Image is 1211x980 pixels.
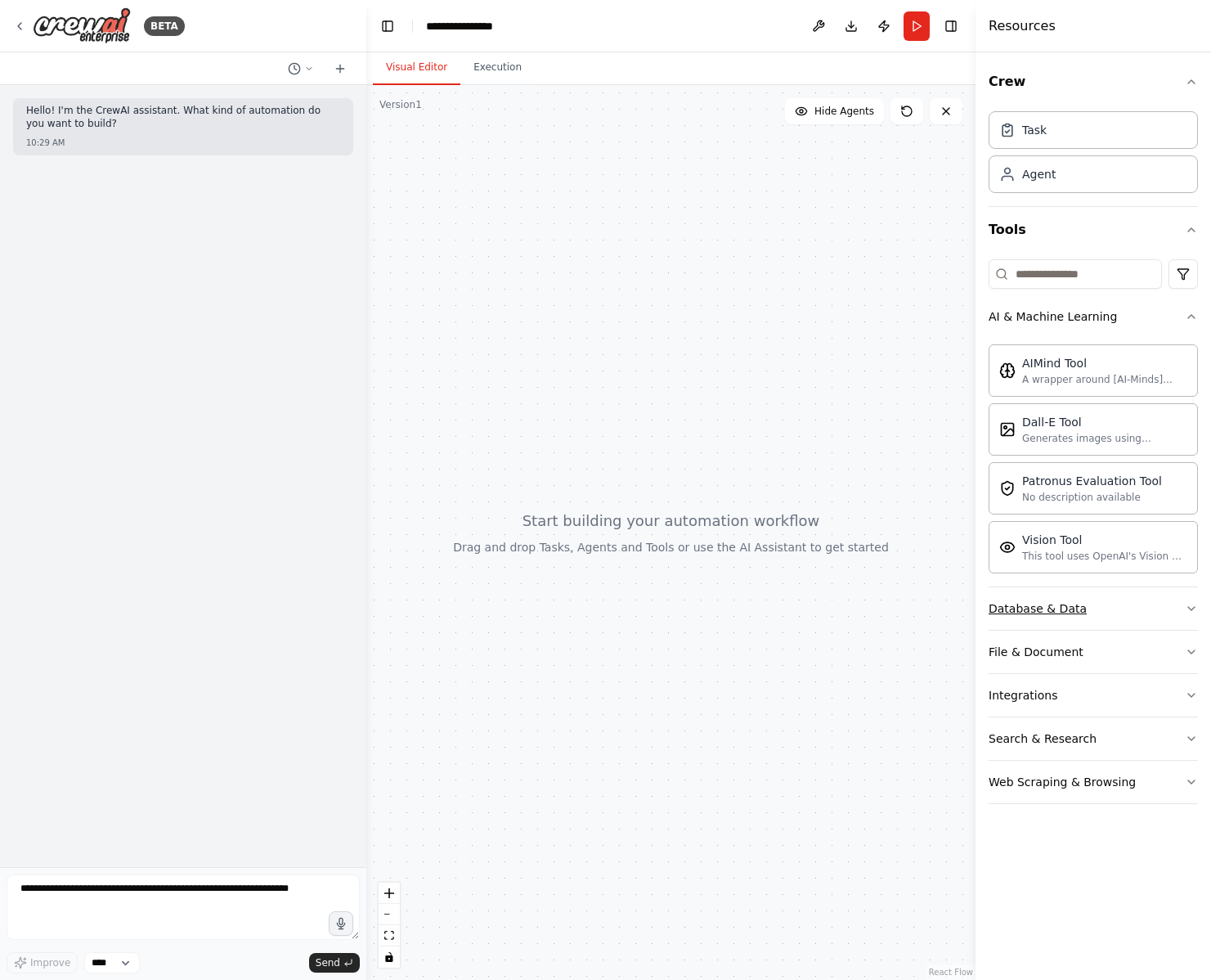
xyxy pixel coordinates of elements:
[999,539,1016,555] img: VisionTool
[379,904,400,925] button: zoom out
[989,717,1198,760] button: Search & Research
[373,51,460,85] button: Visual Editor
[1022,355,1187,371] div: AIMind Tool
[940,15,962,38] button: Hide right sidebar
[30,956,70,969] span: Improve
[26,105,340,130] p: Hello! I'm the CrewAI assistant. What kind of automation do you want to build?
[1022,432,1187,445] div: Generates images using OpenAI's Dall-E model.
[329,911,353,936] button: Click to speak your automation idea
[929,968,973,977] a: React Flow attribution
[379,925,400,946] button: fit view
[989,687,1057,704] div: Integrations
[1022,166,1056,182] div: Agent
[989,338,1198,587] div: AI & Machine Learning
[309,953,360,973] button: Send
[989,295,1198,338] button: AI & Machine Learning
[379,98,422,111] div: Version 1
[379,883,400,968] div: React Flow controls
[316,956,340,969] span: Send
[379,883,400,904] button: zoom in
[999,480,1016,497] img: PatronusEvalTool
[1022,550,1187,563] div: This tool uses OpenAI's Vision API to describe the contents of an image.
[989,644,1083,660] div: File & Document
[989,761,1198,803] button: Web Scraping & Browsing
[989,631,1198,673] button: File & Document
[989,253,1198,817] div: Tools
[989,731,1097,747] div: Search & Research
[989,16,1056,36] h4: Resources
[989,59,1198,105] button: Crew
[989,600,1087,617] div: Database & Data
[1022,414,1187,430] div: Dall-E Tool
[281,59,321,79] button: Switch to previous chat
[144,16,185,36] div: BETA
[1022,491,1162,504] div: No description available
[814,105,874,118] span: Hide Agents
[426,18,510,34] nav: breadcrumb
[989,774,1136,790] div: Web Scraping & Browsing
[1022,373,1187,386] div: A wrapper around [AI-Minds]([URL][DOMAIN_NAME]). Useful for when you need answers to questions fr...
[999,421,1016,438] img: DallETool
[989,587,1198,630] button: Database & Data
[379,946,400,968] button: toggle interactivity
[1022,473,1162,489] div: Patronus Evaluation Tool
[460,51,535,85] button: Execution
[26,137,340,149] div: 10:29 AM
[785,98,884,124] button: Hide Agents
[989,674,1198,717] button: Integrations
[376,15,399,38] button: Hide left sidebar
[999,362,1016,379] img: AIMindTool
[7,952,78,973] button: Improve
[989,105,1198,206] div: Crew
[327,59,353,79] button: Start a new chat
[989,207,1198,253] button: Tools
[1022,122,1047,138] div: Task
[989,308,1117,325] div: AI & Machine Learning
[33,7,131,44] img: Logo
[1022,532,1187,548] div: Vision Tool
